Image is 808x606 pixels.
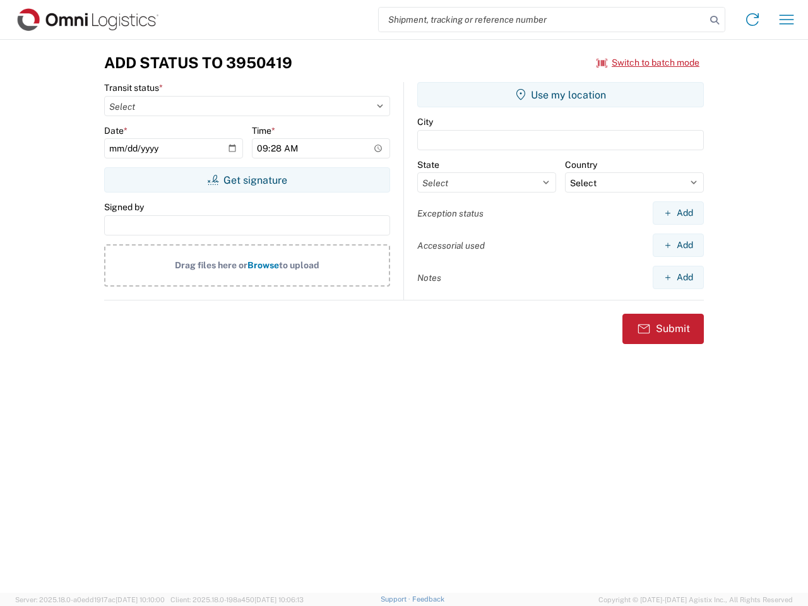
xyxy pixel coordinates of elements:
[653,266,704,289] button: Add
[15,596,165,603] span: Server: 2025.18.0-a0edd1917ac
[170,596,304,603] span: Client: 2025.18.0-198a450
[597,52,699,73] button: Switch to batch mode
[104,125,128,136] label: Date
[175,260,247,270] span: Drag files here or
[653,234,704,257] button: Add
[247,260,279,270] span: Browse
[116,596,165,603] span: [DATE] 10:10:00
[412,595,444,603] a: Feedback
[417,82,704,107] button: Use my location
[252,125,275,136] label: Time
[279,260,319,270] span: to upload
[254,596,304,603] span: [DATE] 10:06:13
[379,8,706,32] input: Shipment, tracking or reference number
[417,116,433,128] label: City
[653,201,704,225] button: Add
[598,594,793,605] span: Copyright © [DATE]-[DATE] Agistix Inc., All Rights Reserved
[381,595,412,603] a: Support
[417,159,439,170] label: State
[104,201,144,213] label: Signed by
[104,54,292,72] h3: Add Status to 3950419
[417,272,441,283] label: Notes
[104,167,390,193] button: Get signature
[417,240,485,251] label: Accessorial used
[417,208,484,219] label: Exception status
[104,82,163,93] label: Transit status
[565,159,597,170] label: Country
[622,314,704,344] button: Submit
